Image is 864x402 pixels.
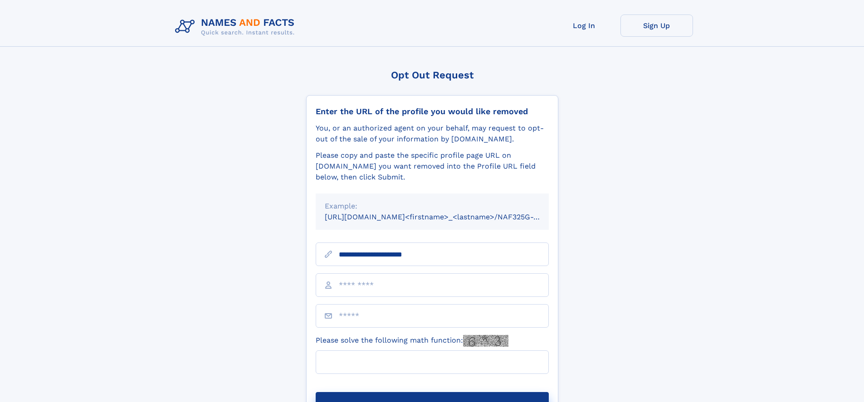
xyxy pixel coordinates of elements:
div: Opt Out Request [306,69,558,81]
img: Logo Names and Facts [171,15,302,39]
small: [URL][DOMAIN_NAME]<firstname>_<lastname>/NAF325G-xxxxxxxx [325,213,566,221]
label: Please solve the following math function: [316,335,508,347]
div: You, or an authorized agent on your behalf, may request to opt-out of the sale of your informatio... [316,123,549,145]
a: Log In [548,15,620,37]
a: Sign Up [620,15,693,37]
div: Enter the URL of the profile you would like removed [316,107,549,116]
div: Example: [325,201,540,212]
div: Please copy and paste the specific profile page URL on [DOMAIN_NAME] you want removed into the Pr... [316,150,549,183]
